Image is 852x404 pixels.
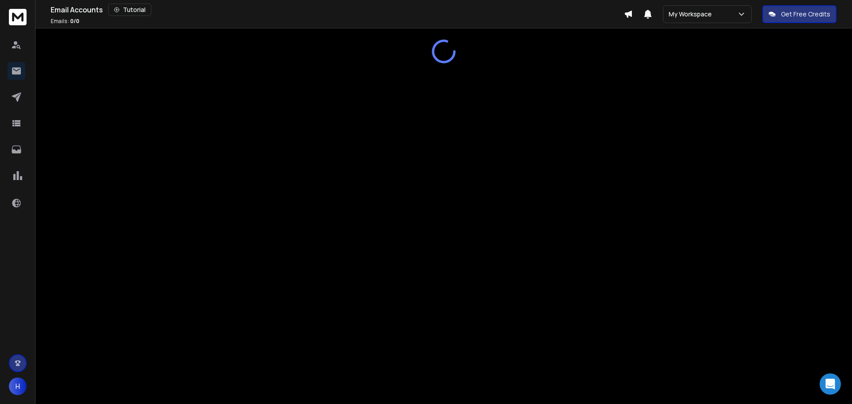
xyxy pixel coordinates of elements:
button: H [9,377,27,395]
div: Open Intercom Messenger [820,373,841,395]
p: Get Free Credits [781,10,830,19]
div: Email Accounts [51,4,624,16]
button: Tutorial [108,4,151,16]
span: 0 / 0 [70,17,79,25]
p: My Workspace [669,10,715,19]
p: Emails : [51,18,79,25]
button: Get Free Credits [762,5,836,23]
